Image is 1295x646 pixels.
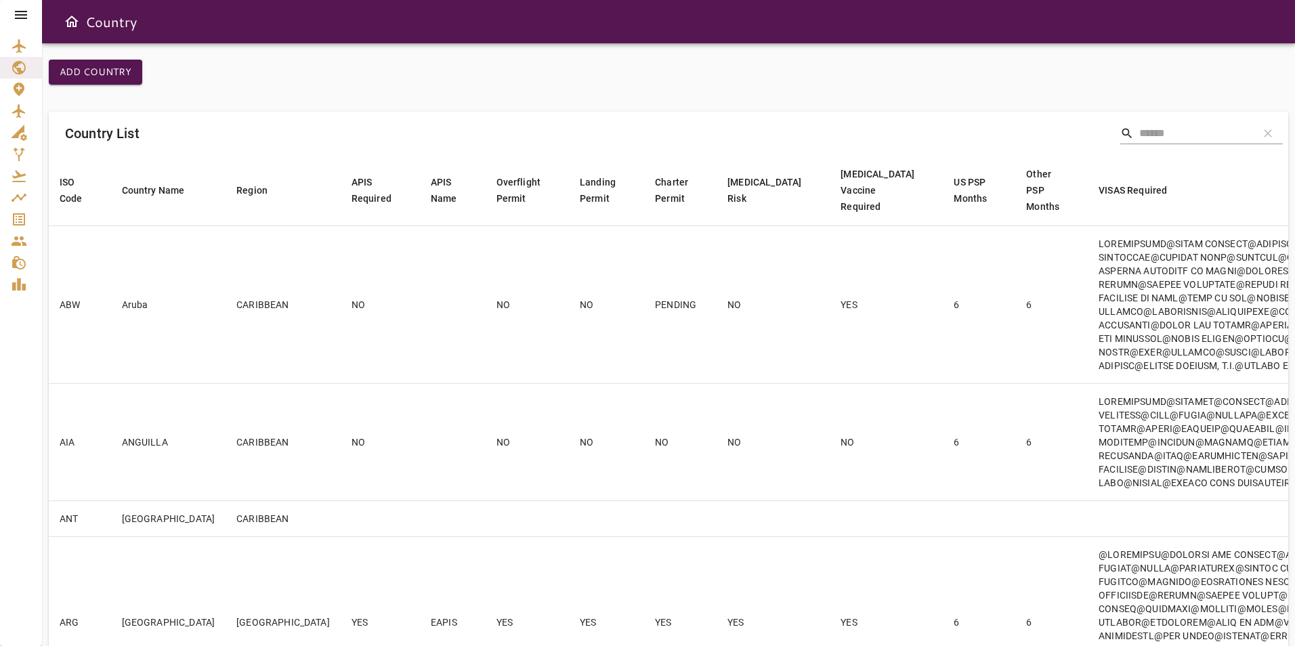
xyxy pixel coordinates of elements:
td: NO [341,383,420,500]
td: 6 [1015,225,1088,383]
td: CARIBBEAN [226,225,341,383]
div: Country Name [122,182,185,198]
span: Search [1120,127,1134,140]
span: US PSP Months [954,174,1004,207]
td: 6 [1015,383,1088,500]
button: Add Country [49,60,142,85]
td: CARIBBEAN [226,383,341,500]
span: APIS Name [431,174,475,207]
div: APIS Required [352,174,391,207]
div: Landing Permit [580,174,616,207]
div: Region [236,182,268,198]
h6: Country [85,11,137,33]
div: APIS Name [431,174,457,207]
span: Charter Permit [655,174,706,207]
div: ISO Code [60,174,83,207]
div: Overflight Permit [496,174,541,207]
td: ABW [49,225,111,383]
span: Region [236,182,285,198]
td: ANGUILLA [111,383,226,500]
div: Charter Permit [655,174,688,207]
span: Overflight Permit [496,174,559,207]
td: NO [717,225,830,383]
td: AIA [49,383,111,500]
span: APIS Required [352,174,409,207]
td: NO [569,383,644,500]
div: [MEDICAL_DATA] Risk [727,174,801,207]
input: Search [1139,123,1248,144]
div: Other PSP Months [1026,166,1059,215]
td: Aruba [111,225,226,383]
span: Other PSP Months [1026,166,1077,215]
td: [GEOGRAPHIC_DATA] [111,500,226,536]
div: VISAS Required [1099,182,1167,198]
div: US PSP Months [954,174,987,207]
td: NO [486,383,570,500]
td: YES [830,225,943,383]
td: 6 [943,383,1015,500]
span: VISAS Required [1099,182,1185,198]
td: CARIBBEAN [226,500,341,536]
span: ISO Code [60,174,100,207]
td: NO [717,383,830,500]
span: Country Name [122,182,203,198]
button: Open drawer [58,8,85,35]
td: NO [644,383,717,500]
td: NO [569,225,644,383]
td: ANT [49,500,111,536]
span: [MEDICAL_DATA] Vaccine Required [841,166,932,215]
td: 6 [943,225,1015,383]
span: [MEDICAL_DATA] Risk [727,174,819,207]
td: NO [341,225,420,383]
div: [MEDICAL_DATA] Vaccine Required [841,166,914,215]
span: Landing Permit [580,174,633,207]
td: NO [830,383,943,500]
td: NO [486,225,570,383]
h6: Country List [65,123,140,144]
td: PENDING [644,225,717,383]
